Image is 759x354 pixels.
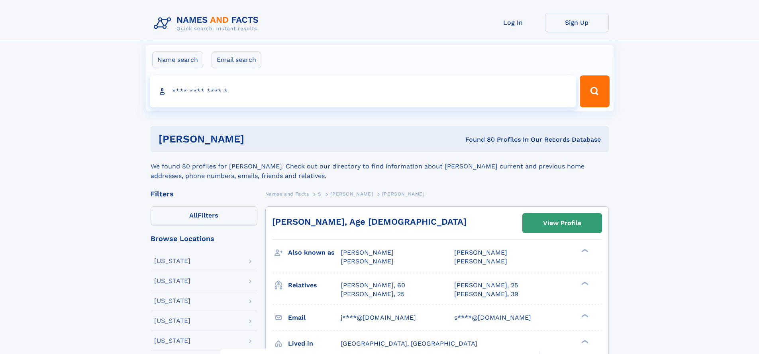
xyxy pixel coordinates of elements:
[151,13,265,34] img: Logo Names and Facts
[579,339,589,344] div: ❯
[288,337,341,350] h3: Lived in
[341,340,477,347] span: [GEOGRAPHIC_DATA], [GEOGRAPHIC_DATA]
[154,338,190,344] div: [US_STATE]
[288,279,341,292] h3: Relatives
[382,191,425,197] span: [PERSON_NAME]
[341,257,394,265] span: [PERSON_NAME]
[151,190,257,198] div: Filters
[154,318,190,324] div: [US_STATE]
[579,281,589,286] div: ❯
[579,248,589,253] div: ❯
[330,189,373,199] a: [PERSON_NAME]
[330,191,373,197] span: [PERSON_NAME]
[579,313,589,318] div: ❯
[150,75,577,107] input: search input
[288,246,341,259] h3: Also known as
[481,13,545,32] a: Log In
[151,206,257,225] label: Filters
[154,278,190,284] div: [US_STATE]
[580,75,609,107] button: Search Button
[523,214,602,233] a: View Profile
[154,258,190,264] div: [US_STATE]
[288,311,341,324] h3: Email
[151,235,257,242] div: Browse Locations
[154,298,190,304] div: [US_STATE]
[545,13,609,32] a: Sign Up
[454,249,507,256] span: [PERSON_NAME]
[272,217,467,227] a: [PERSON_NAME], Age [DEMOGRAPHIC_DATA]
[341,249,394,256] span: [PERSON_NAME]
[318,189,322,199] a: S
[341,290,404,299] a: [PERSON_NAME], 25
[152,51,203,68] label: Name search
[212,51,261,68] label: Email search
[454,290,518,299] a: [PERSON_NAME], 39
[341,281,405,290] a: [PERSON_NAME], 60
[454,257,507,265] span: [PERSON_NAME]
[265,189,309,199] a: Names and Facts
[454,281,518,290] a: [PERSON_NAME], 25
[159,134,355,144] h1: [PERSON_NAME]
[543,214,581,232] div: View Profile
[355,135,601,144] div: Found 80 Profiles In Our Records Database
[151,152,609,181] div: We found 80 profiles for [PERSON_NAME]. Check out our directory to find information about [PERSON...
[189,212,198,219] span: All
[318,191,322,197] span: S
